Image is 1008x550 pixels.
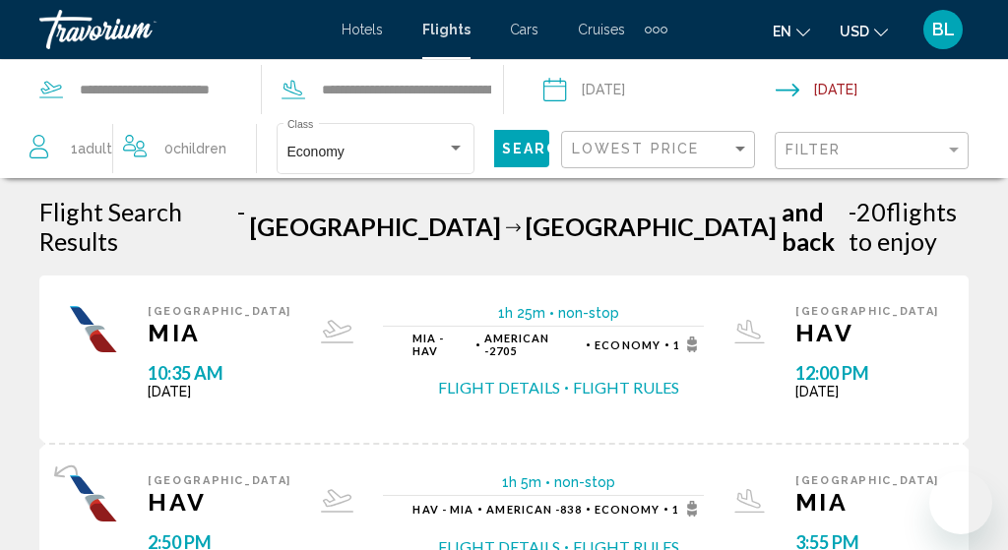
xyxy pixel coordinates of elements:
span: HAV - MIA [412,503,473,516]
span: 2705 [484,332,583,357]
span: 1h 25m [498,305,545,321]
span: [GEOGRAPHIC_DATA] [795,474,939,487]
span: Economy [287,144,345,159]
span: - [237,197,245,256]
span: - [849,197,856,226]
span: MIA [148,318,291,347]
a: Cars [510,22,538,37]
span: 838 [486,503,581,516]
span: Adult [78,141,112,156]
span: 20 [849,197,886,226]
span: and back [782,197,844,256]
span: MIA - HAV [412,332,472,357]
span: BL [932,20,955,39]
a: Travorium [39,10,322,49]
span: non-stop [554,474,615,490]
button: Search [486,130,549,166]
span: HAV [795,318,939,347]
span: 1h 5m [502,474,541,490]
span: HAV [148,487,291,517]
span: non-stop [558,305,619,321]
span: en [773,24,791,39]
button: Flight Details [438,377,560,398]
h1: Flight Search Results [39,197,232,256]
a: Cruises [578,22,625,37]
span: [GEOGRAPHIC_DATA] [148,474,291,487]
button: User Menu [917,9,969,50]
mat-select: Sort by [572,142,749,158]
span: 10:35 AM [148,362,291,384]
span: American - [486,503,560,516]
span: Search [502,142,571,157]
button: Filter [775,131,969,171]
span: 0 [164,135,226,162]
span: Economy [595,503,661,516]
button: Travelers: 1 adult, 0 children [20,119,246,178]
a: Flights [422,22,471,37]
span: [GEOGRAPHIC_DATA] [148,305,291,318]
span: 12:00 PM [795,362,939,384]
span: USD [840,24,869,39]
span: 1 [672,501,703,517]
span: [DATE] [795,384,939,399]
button: Depart date: Oct 24, 2025 [543,60,776,119]
span: flights to enjoy [849,197,957,256]
button: Extra navigation items [645,14,667,45]
span: 1 [71,135,112,162]
span: 1 [673,336,704,352]
span: Lowest Price [572,141,699,156]
button: Return date: Oct 27, 2025 [776,60,1008,119]
button: Change language [773,17,810,45]
a: Hotels [342,22,383,37]
span: [GEOGRAPHIC_DATA] [795,305,939,318]
span: [GEOGRAPHIC_DATA] [250,212,501,241]
span: Economy [595,338,661,351]
iframe: Botón para iniciar la ventana de mensajería [929,471,992,534]
button: Change currency [840,17,888,45]
span: [DATE] [148,384,291,399]
span: MIA [795,487,939,517]
button: Flight Rules [573,377,679,398]
span: [GEOGRAPHIC_DATA] [526,212,777,241]
span: Children [173,141,226,156]
span: American - [484,332,550,357]
span: Filter [786,142,842,157]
